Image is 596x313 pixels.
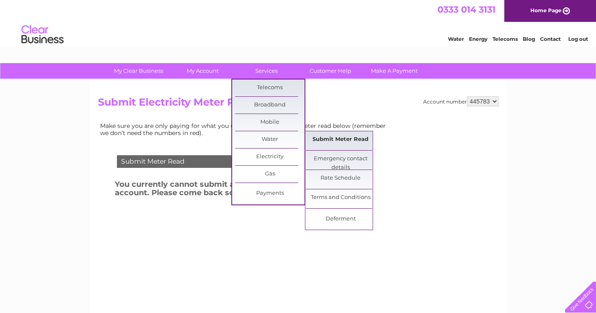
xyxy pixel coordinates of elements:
[360,63,429,79] a: Make A Payment
[306,189,375,206] a: Terms and Conditions
[232,63,301,79] a: Services
[306,151,375,167] a: Emergency contact details
[235,149,305,165] a: Electricity
[306,170,375,187] a: Rate Schedule
[235,166,305,183] a: Gas
[100,5,497,41] div: Clear Business is a trading name of Verastar Limited (registered in [GEOGRAPHIC_DATA] No. 3667643...
[523,36,535,42] a: Blog
[235,80,305,96] a: Telecoms
[437,4,495,15] a: 0333 014 3131
[115,178,354,202] h3: You currently cannot submit a meter reading on this account. Please come back soon!
[568,36,588,42] a: Log out
[98,96,498,112] h2: Submit Electricity Meter Read
[469,36,487,42] a: Energy
[117,155,331,168] div: Submit Meter Read
[306,211,375,228] a: Deferment
[448,36,464,42] a: Water
[235,114,305,131] a: Mobile
[21,22,64,48] img: logo.png
[306,131,375,148] a: Submit Meter Read
[235,97,305,114] a: Broadband
[98,120,392,138] td: Make sure you are only paying for what you use. Simply enter your meter read below (remember we d...
[104,63,173,79] a: My Clear Business
[168,63,237,79] a: My Account
[296,63,365,79] a: Customer Help
[423,96,498,106] div: Account number
[493,36,518,42] a: Telecoms
[540,36,561,42] a: Contact
[235,185,305,202] a: Payments
[235,131,305,148] a: Water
